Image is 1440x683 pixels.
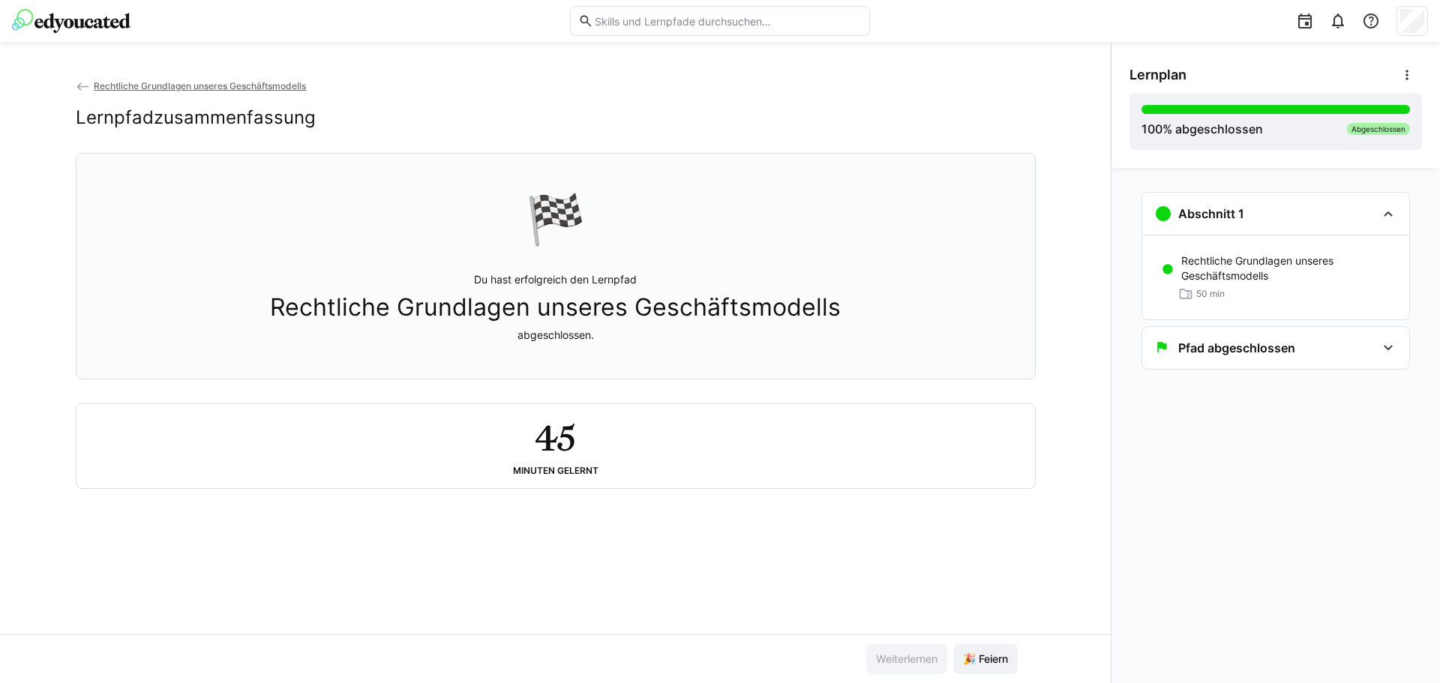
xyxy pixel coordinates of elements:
[953,644,1018,674] button: 🎉 Feiern
[1141,121,1162,136] span: 100
[866,644,947,674] button: Weiterlernen
[513,466,598,476] div: Minuten gelernt
[1347,123,1410,135] div: Abgeschlossen
[76,106,316,129] h2: Lernpfadzusammenfassung
[270,293,841,322] span: Rechtliche Grundlagen unseres Geschäftsmodells
[1178,206,1244,221] h3: Abschnitt 1
[1178,340,1295,355] h3: Pfad abgeschlossen
[76,80,307,91] a: Rechtliche Grundlagen unseres Geschäftsmodells
[1129,67,1186,83] span: Lernplan
[1181,253,1397,283] p: Rechtliche Grundlagen unseres Geschäftsmodells
[1141,120,1263,138] div: % abgeschlossen
[94,80,306,91] span: Rechtliche Grundlagen unseres Geschäftsmodells
[526,190,586,248] div: 🏁
[535,416,575,460] h2: 45
[961,652,1010,667] span: 🎉 Feiern
[874,652,940,667] span: Weiterlernen
[1196,288,1225,300] span: 50 min
[270,272,841,343] p: Du hast erfolgreich den Lernpfad abgeschlossen.
[593,14,862,28] input: Skills und Lernpfade durchsuchen…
